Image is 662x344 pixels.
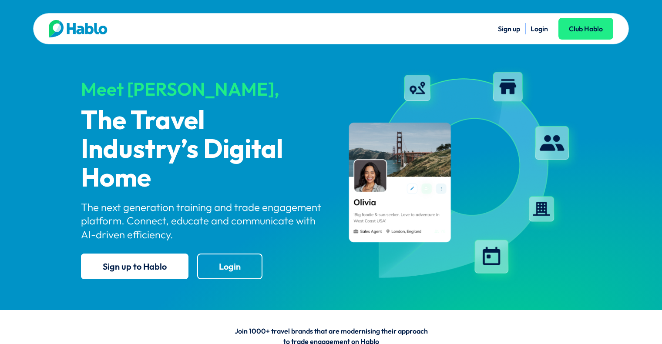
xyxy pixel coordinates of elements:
img: Hablo logo main 2 [49,20,108,37]
p: The next generation training and trade engagement platform. Connect, educate and communicate with... [81,200,324,241]
a: Club Hablo [558,18,613,40]
a: Login [197,254,262,279]
a: Sign up to Hablo [81,254,188,279]
a: Sign up [498,24,520,33]
img: hablo-profile-image [339,65,581,287]
p: The Travel Industry’s Digital Home [81,107,324,193]
a: Login [531,24,548,33]
div: Meet [PERSON_NAME], [81,79,324,99]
